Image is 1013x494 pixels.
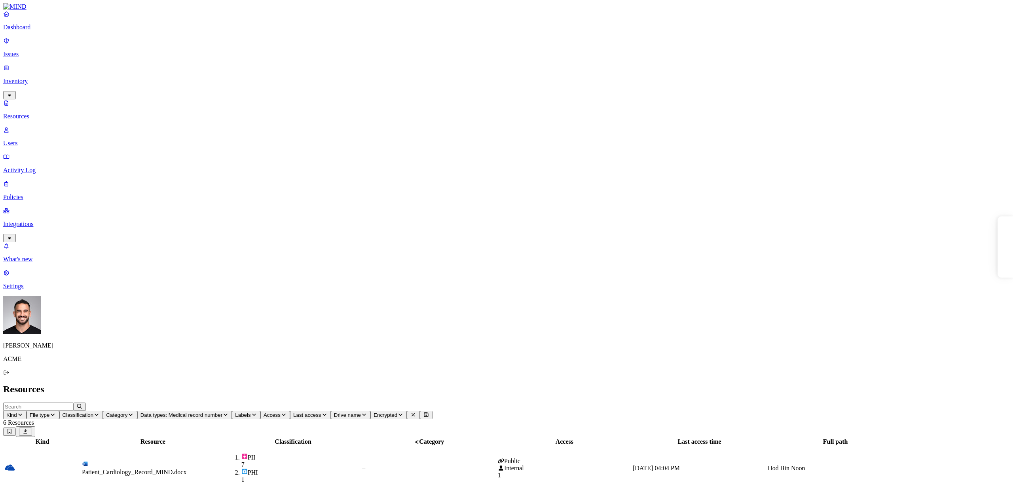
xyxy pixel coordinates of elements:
span: Encrypted [374,412,397,418]
img: MIND [3,3,27,10]
span: File type [30,412,49,418]
p: [PERSON_NAME] [3,342,1010,349]
span: – [362,465,365,471]
h2: Resources [3,384,1010,395]
p: Dashboard [3,24,1010,31]
div: 1 [241,476,360,483]
img: microsoft-word [82,461,88,467]
div: PII [241,453,360,461]
p: Inventory [3,78,1010,85]
span: Labels [235,412,250,418]
span: Drive name [334,412,361,418]
div: 7 [241,461,360,468]
span: Classification [63,412,94,418]
p: Issues [3,51,1010,58]
div: Full path [768,438,903,445]
img: phi [241,468,248,475]
div: Patient_Cardiology_Record_MIND.docx [82,469,224,476]
p: Activity Log [3,167,1010,174]
div: Kind [4,438,80,445]
span: Category [419,438,444,445]
p: Integrations [3,220,1010,228]
span: Kind [6,412,17,418]
p: Resources [3,113,1010,120]
div: Hod Bin Noon [768,465,903,472]
div: Access [498,438,631,445]
p: Settings [3,283,1010,290]
p: Policies [3,194,1010,201]
img: pii [241,453,248,460]
div: Resource [82,438,224,445]
div: Internal [498,465,631,472]
span: Last access [293,412,321,418]
input: Search [3,403,73,411]
span: Data types: Medical record number [140,412,222,418]
span: 6 Resources [3,419,34,426]
div: Public [498,458,631,465]
img: onedrive [4,462,15,473]
div: PHI [241,468,360,476]
p: Users [3,140,1010,147]
div: Classification [226,438,360,445]
span: Access [264,412,281,418]
p: What's new [3,256,1010,263]
span: [DATE] 04:04 PM [633,465,680,471]
span: Category [106,412,127,418]
img: Yaron Yehezkel [3,296,41,334]
div: 1 [498,472,631,479]
div: Last access time [633,438,766,445]
p: ACME [3,355,1010,363]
